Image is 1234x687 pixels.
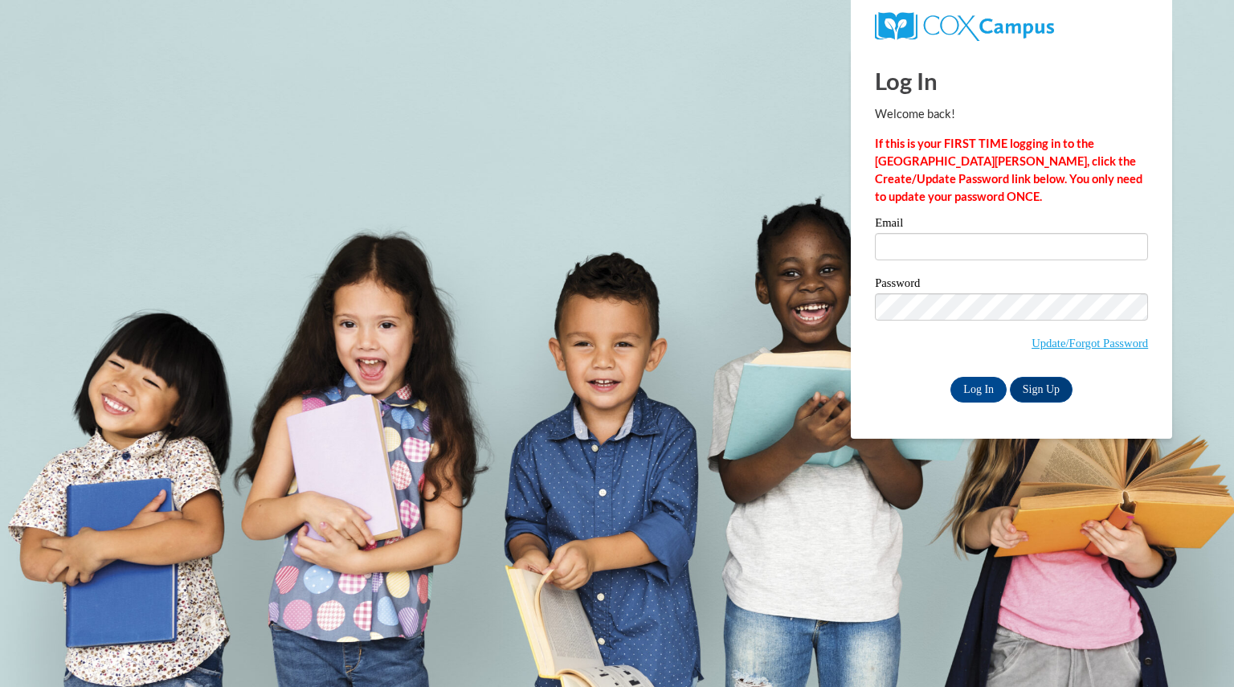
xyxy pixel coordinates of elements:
[1032,337,1148,350] a: Update/Forgot Password
[875,64,1148,97] h1: Log In
[875,12,1054,41] img: COX Campus
[875,18,1054,32] a: COX Campus
[875,217,1148,233] label: Email
[875,105,1148,123] p: Welcome back!
[1010,377,1073,403] a: Sign Up
[950,377,1007,403] input: Log In
[875,277,1148,293] label: Password
[875,137,1142,203] strong: If this is your FIRST TIME logging in to the [GEOGRAPHIC_DATA][PERSON_NAME], click the Create/Upd...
